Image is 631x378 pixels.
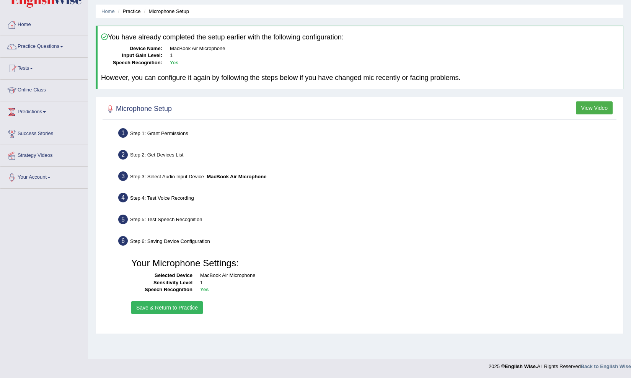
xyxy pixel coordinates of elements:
[131,272,192,279] dt: Selected Device
[170,52,620,59] dd: 1
[170,60,178,65] b: Yes
[170,45,620,52] dd: MacBook Air Microphone
[101,45,162,52] dt: Device Name:
[101,74,620,82] h4: However, you can configure it again by following the steps below if you have changed mic recently...
[0,36,88,55] a: Practice Questions
[131,279,192,287] dt: Sensitivity Level
[142,8,189,15] li: Microphone Setup
[115,148,620,165] div: Step 2: Get Devices List
[0,101,88,121] a: Predictions
[204,174,267,179] span: –
[131,258,611,268] h3: Your Microphone Settings:
[115,126,620,143] div: Step 1: Grant Permissions
[200,279,611,287] dd: 1
[200,272,611,279] dd: MacBook Air Microphone
[101,8,115,14] a: Home
[0,123,88,142] a: Success Stories
[0,145,88,164] a: Strategy Videos
[115,212,620,229] div: Step 5: Test Speech Recognition
[101,33,620,41] h4: You have already completed the setup earlier with the following configuration:
[115,191,620,207] div: Step 4: Test Voice Recording
[489,359,631,370] div: 2025 © All Rights Reserved
[207,174,266,179] b: MacBook Air Microphone
[200,287,209,292] b: Yes
[131,301,203,314] button: Save & Return to Practice
[101,52,162,59] dt: Input Gain Level:
[0,80,88,99] a: Online Class
[104,103,172,115] h2: Microphone Setup
[131,286,192,293] dt: Speech Recognition
[116,8,140,15] li: Practice
[115,169,620,186] div: Step 3: Select Audio Input Device
[576,101,613,114] button: View Video
[101,59,162,67] dt: Speech Recognition:
[581,363,631,369] a: Back to English Wise
[0,167,88,186] a: Your Account
[0,58,88,77] a: Tests
[115,234,620,251] div: Step 6: Saving Device Configuration
[505,363,537,369] strong: English Wise.
[0,14,88,33] a: Home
